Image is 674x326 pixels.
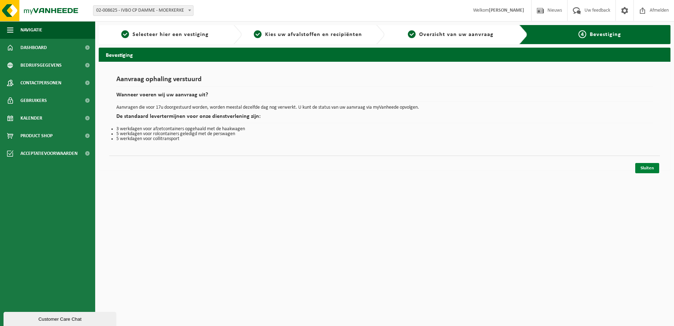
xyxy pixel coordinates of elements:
a: 3Overzicht van uw aanvraag [388,30,514,39]
span: Selecteer hier een vestiging [133,32,209,37]
span: 3 [408,30,416,38]
li: 5 werkdagen voor rolcontainers geledigd met de perswagen [116,132,653,137]
span: Dashboard [20,39,47,56]
iframe: chat widget [4,310,118,326]
strong: [PERSON_NAME] [489,8,524,13]
span: Bevestiging [590,32,621,37]
span: 02-008625 - IVBO CP DAMME - MOERKERKE [93,5,194,16]
span: 1 [121,30,129,38]
span: Contactpersonen [20,74,61,92]
span: Bedrijfsgegevens [20,56,62,74]
h1: Aanvraag ophaling verstuurd [116,76,653,87]
li: 5 werkdagen voor collitransport [116,137,653,141]
h2: De standaard levertermijnen voor onze dienstverlening zijn: [116,114,653,123]
h2: Wanneer voeren wij uw aanvraag uit? [116,92,653,102]
span: Kies uw afvalstoffen en recipiënten [265,32,362,37]
a: Sluiten [635,163,659,173]
a: 1Selecteer hier een vestiging [102,30,228,39]
span: Kalender [20,109,42,127]
span: 4 [578,30,586,38]
span: 2 [254,30,262,38]
span: 02-008625 - IVBO CP DAMME - MOERKERKE [93,6,193,16]
p: Aanvragen die voor 17u doorgestuurd worden, worden meestal dezelfde dag nog verwerkt. U kunt de s... [116,105,653,110]
li: 3 werkdagen voor afzetcontainers opgehaald met de haakwagen [116,127,653,132]
span: Gebruikers [20,92,47,109]
h2: Bevestiging [99,48,670,61]
span: Acceptatievoorwaarden [20,145,78,162]
span: Overzicht van uw aanvraag [419,32,494,37]
span: Navigatie [20,21,42,39]
a: 2Kies uw afvalstoffen en recipiënten [245,30,371,39]
span: Product Shop [20,127,53,145]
